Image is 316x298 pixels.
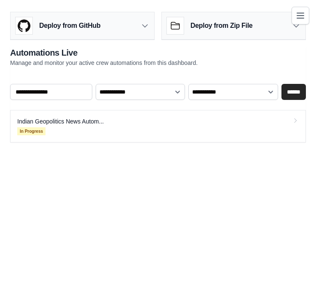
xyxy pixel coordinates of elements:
[17,117,104,126] p: Indian Geopolitics News Autom...
[10,110,306,142] a: Indian Geopolitics News Autom... In Progress
[17,127,46,135] span: In Progress
[10,47,198,59] h2: Automations Live
[16,17,32,34] img: GitHub Logo
[10,59,198,67] p: Manage and monitor your active crew automations from this dashboard.
[190,21,252,31] h3: Deploy from Zip File
[39,21,100,31] h3: Deploy from GitHub
[292,7,309,24] button: Toggle navigation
